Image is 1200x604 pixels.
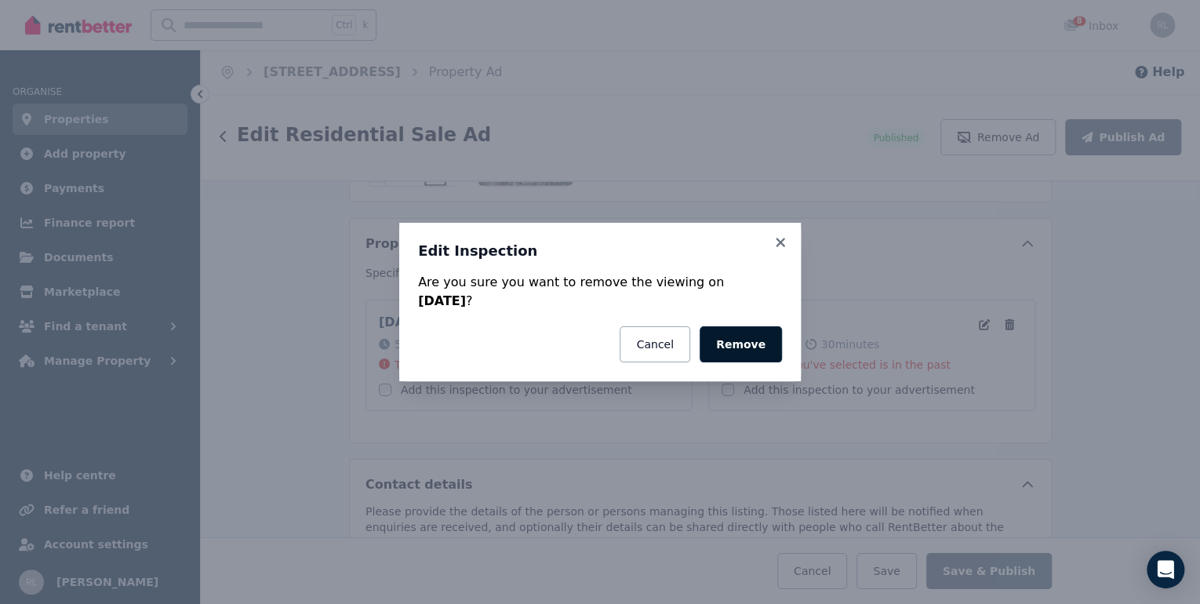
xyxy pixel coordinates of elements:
[620,326,689,362] button: Cancel
[1147,551,1184,588] div: Open Intercom Messenger
[418,293,466,308] strong: [DATE]
[418,242,782,260] h3: Edit Inspection
[700,326,782,362] button: Remove
[418,273,782,311] div: Are you sure you want to remove the viewing on ?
